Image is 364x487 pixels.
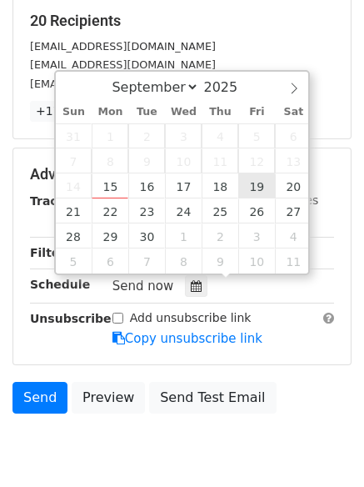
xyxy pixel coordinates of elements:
[30,278,90,291] strong: Schedule
[202,249,238,274] span: October 9, 2025
[92,198,128,223] span: September 22, 2025
[128,249,165,274] span: October 7, 2025
[165,123,202,148] span: September 3, 2025
[12,382,67,414] a: Send
[30,12,334,30] h5: 20 Recipients
[92,223,128,249] span: September 29, 2025
[202,107,238,118] span: Thu
[92,148,128,173] span: September 8, 2025
[30,246,72,259] strong: Filters
[130,309,252,327] label: Add unsubscribe link
[165,107,202,118] span: Wed
[30,101,100,122] a: +17 more
[56,148,92,173] span: September 7, 2025
[275,173,312,198] span: September 20, 2025
[92,107,128,118] span: Mon
[275,198,312,223] span: September 27, 2025
[92,249,128,274] span: October 6, 2025
[30,165,334,183] h5: Advanced
[238,198,275,223] span: September 26, 2025
[56,223,92,249] span: September 28, 2025
[30,312,112,325] strong: Unsubscribe
[128,148,165,173] span: September 9, 2025
[128,107,165,118] span: Tue
[128,123,165,148] span: September 2, 2025
[199,79,259,95] input: Year
[30,78,216,90] small: [EMAIL_ADDRESS][DOMAIN_NAME]
[128,198,165,223] span: September 23, 2025
[112,331,262,346] a: Copy unsubscribe link
[165,173,202,198] span: September 17, 2025
[165,249,202,274] span: October 8, 2025
[238,249,275,274] span: October 10, 2025
[56,198,92,223] span: September 21, 2025
[202,198,238,223] span: September 25, 2025
[165,148,202,173] span: September 10, 2025
[275,249,312,274] span: October 11, 2025
[275,223,312,249] span: October 4, 2025
[30,194,86,208] strong: Tracking
[202,123,238,148] span: September 4, 2025
[281,407,364,487] iframe: Chat Widget
[165,198,202,223] span: September 24, 2025
[30,40,216,53] small: [EMAIL_ADDRESS][DOMAIN_NAME]
[56,173,92,198] span: September 14, 2025
[202,223,238,249] span: October 2, 2025
[92,173,128,198] span: September 15, 2025
[56,123,92,148] span: August 31, 2025
[72,382,145,414] a: Preview
[275,107,312,118] span: Sat
[202,173,238,198] span: September 18, 2025
[128,173,165,198] span: September 16, 2025
[92,123,128,148] span: September 1, 2025
[128,223,165,249] span: September 30, 2025
[275,123,312,148] span: September 6, 2025
[238,123,275,148] span: September 5, 2025
[238,223,275,249] span: October 3, 2025
[30,58,216,71] small: [EMAIL_ADDRESS][DOMAIN_NAME]
[202,148,238,173] span: September 11, 2025
[112,279,174,294] span: Send now
[238,173,275,198] span: September 19, 2025
[275,148,312,173] span: September 13, 2025
[149,382,276,414] a: Send Test Email
[238,107,275,118] span: Fri
[165,223,202,249] span: October 1, 2025
[56,249,92,274] span: October 5, 2025
[238,148,275,173] span: September 12, 2025
[56,107,92,118] span: Sun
